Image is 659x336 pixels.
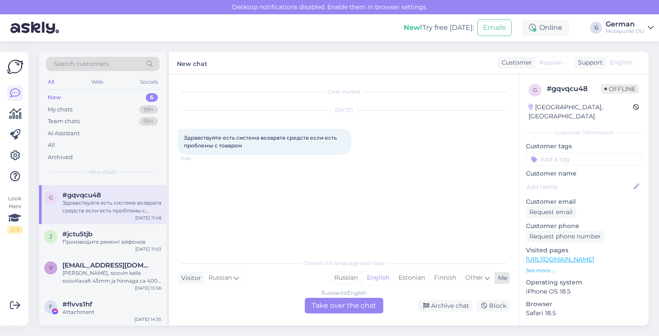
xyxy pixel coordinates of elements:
[606,21,644,28] div: German
[135,215,161,221] div: [DATE] 11:48
[526,287,642,296] p: iPhone OS 18.5
[146,93,158,102] div: 6
[178,106,510,114] div: [DATE]
[533,87,537,93] span: g
[48,105,72,114] div: My chats
[477,20,512,36] button: Emails
[526,255,594,263] a: [URL][DOMAIN_NAME]
[62,308,161,316] div: Attachment
[48,141,55,150] div: All
[90,76,105,88] div: Web
[526,222,642,231] p: Customer phone
[526,153,642,166] input: Add a tag
[178,274,201,283] div: Visitor
[495,274,507,283] div: Me
[465,274,483,281] span: Other
[610,58,633,67] span: English
[601,84,639,94] span: Offline
[135,246,161,252] div: [DATE] 11:03
[7,195,23,234] div: Look Here
[177,57,207,69] label: New chat
[48,153,73,162] div: Archived
[526,278,642,287] p: Operating system
[62,261,153,269] span: vjatseslav.esnar@mail.ee
[180,155,213,162] span: 11:48
[49,194,53,201] span: g
[526,197,642,206] p: Customer email
[321,289,366,297] div: Russian to English
[526,267,642,274] p: See more ...
[526,182,632,192] input: Add name
[590,22,602,34] div: G
[62,199,161,215] div: Здравствуйте есть система возврата средств если есть проблемы с товаром
[135,285,161,291] div: [DATE] 15:56
[178,88,510,96] div: Chat started
[429,271,460,284] div: Finnish
[7,59,23,75] img: Askly Logo
[62,300,92,308] span: #flvvs1hf
[139,117,158,126] div: 99+
[134,316,161,323] div: [DATE] 14:35
[526,300,642,309] p: Browser
[7,226,23,234] div: 2 / 3
[526,169,642,178] p: Customer name
[138,76,160,88] div: Socials
[526,129,642,137] div: Customer information
[574,58,603,67] div: Support
[362,271,394,284] div: English
[178,259,510,267] div: Choose the language and reply
[547,84,601,94] div: # gqvqcu48
[48,117,80,126] div: Team chats
[476,300,510,312] div: Block
[49,233,52,240] span: j
[526,231,604,242] div: Request phone number
[539,58,563,67] span: Russian
[46,76,56,88] div: All
[606,28,644,35] div: Mobipunkt OÜ
[48,129,80,138] div: AI Assistant
[184,134,338,149] span: Здравствуйте есть система возврата средств если есть проблемы с товаром
[49,264,52,271] span: v
[394,271,429,284] div: Estonian
[89,168,117,176] span: New chats
[404,23,422,32] b: New!
[526,206,576,218] div: Request email
[418,300,473,312] div: Archive chat
[522,20,569,36] div: Online
[209,273,232,283] span: Russian
[526,246,642,255] p: Visited pages
[62,269,161,285] div: [PERSON_NAME], soovin kella soovitavalt 45mm ja hinnaga ca 400 eur, et [PERSON_NAME] pealt kõned ...
[62,191,101,199] span: #gqvqcu48
[62,238,161,246] div: Производите ремонт айфонов
[606,21,654,35] a: GermanMobipunkt OÜ
[526,142,642,151] p: Customer tags
[498,58,532,67] div: Customer
[330,271,362,284] div: Russian
[529,103,633,121] div: [GEOGRAPHIC_DATA], [GEOGRAPHIC_DATA]
[54,59,109,69] span: Search customers
[62,230,92,238] span: #jctu5tjb
[139,105,158,114] div: 99+
[49,303,52,310] span: f
[48,93,61,102] div: New
[526,309,642,318] p: Safari 18.5
[404,23,474,33] div: Try free [DATE]:
[305,298,383,313] div: Take over the chat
